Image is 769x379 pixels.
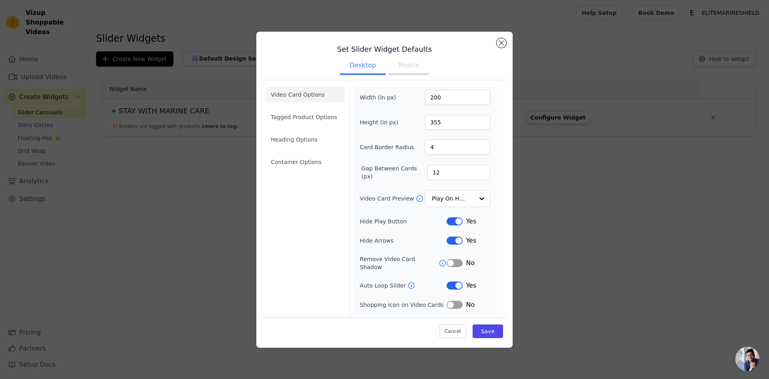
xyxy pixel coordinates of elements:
[360,282,407,290] label: Auto Loop Slider
[466,236,476,245] span: Yes
[466,217,476,226] span: Yes
[266,154,345,170] li: Container Options
[389,57,429,75] button: Mobile
[360,195,415,203] label: Video Card Preview
[473,324,503,338] button: Save
[340,57,386,75] button: Desktop
[360,301,447,309] label: Shopping Icon on Video Cards
[263,45,506,54] h3: Set Slider Widget Defaults
[466,281,476,290] span: Yes
[466,258,475,268] span: No
[360,237,447,245] label: Hide Arrows
[266,109,345,125] li: Tagged Product Options
[466,300,475,310] span: No
[735,347,759,371] div: Open chat
[439,324,466,338] button: Cancel
[360,93,403,101] label: Width (in px)
[360,143,414,151] label: Card Border Radius
[497,38,506,48] button: Close modal
[266,132,345,148] li: Heading Options
[361,164,427,180] label: Gap Between Cards (px)
[360,255,439,271] label: Remove Video Card Shadow
[360,217,447,225] label: Hide Play Button
[266,87,345,103] li: Video Card Options
[360,118,403,126] label: Height (in px)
